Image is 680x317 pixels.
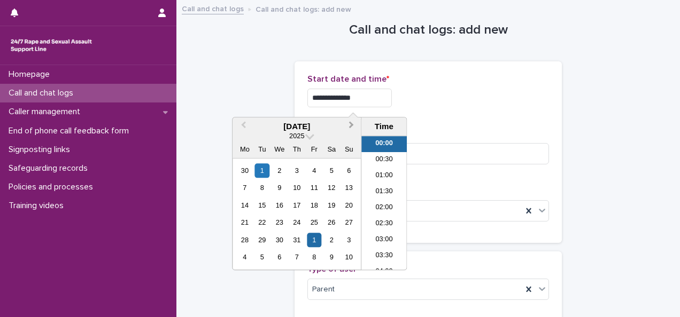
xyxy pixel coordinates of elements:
[255,216,269,230] div: Choose Tuesday, 22 July 2025
[361,168,407,184] li: 01:00
[290,216,304,230] div: Choose Thursday, 24 July 2025
[307,142,321,156] div: Fr
[324,216,339,230] div: Choose Saturday, 26 July 2025
[290,181,304,195] div: Choose Thursday, 10 July 2025
[324,181,339,195] div: Choose Saturday, 12 July 2025
[342,181,356,195] div: Choose Sunday, 13 July 2025
[344,118,361,136] button: Next Month
[307,216,321,230] div: Choose Friday, 25 July 2025
[342,216,356,230] div: Choose Sunday, 27 July 2025
[324,163,339,178] div: Choose Saturday, 5 July 2025
[361,136,407,152] li: 00:00
[272,142,287,156] div: We
[307,233,321,247] div: Choose Friday, 1 August 2025
[290,233,304,247] div: Choose Thursday, 31 July 2025
[272,163,287,178] div: Choose Wednesday, 2 July 2025
[237,198,252,212] div: Choose Monday, 14 July 2025
[290,198,304,212] div: Choose Thursday, 17 July 2025
[307,198,321,212] div: Choose Friday, 18 July 2025
[324,250,339,265] div: Choose Saturday, 9 August 2025
[324,233,339,247] div: Choose Saturday, 2 August 2025
[361,248,407,264] li: 03:30
[361,200,407,216] li: 02:00
[9,35,94,56] img: rhQMoQhaT3yELyF149Cw
[272,216,287,230] div: Choose Wednesday, 23 July 2025
[295,22,562,38] h1: Call and chat logs: add new
[237,250,252,265] div: Choose Monday, 4 August 2025
[272,250,287,265] div: Choose Wednesday, 6 August 2025
[272,198,287,212] div: Choose Wednesday, 16 July 2025
[342,233,356,247] div: Choose Sunday, 3 August 2025
[237,142,252,156] div: Mo
[324,198,339,212] div: Choose Saturday, 19 July 2025
[255,250,269,265] div: Choose Tuesday, 5 August 2025
[237,163,252,178] div: Choose Monday, 30 June 2025
[364,122,404,131] div: Time
[307,75,389,83] span: Start date and time
[307,265,359,273] span: Type of user
[307,250,321,265] div: Choose Friday, 8 August 2025
[234,118,251,136] button: Previous Month
[233,122,361,131] div: [DATE]
[290,250,304,265] div: Choose Thursday, 7 August 2025
[361,216,407,232] li: 02:30
[342,163,356,178] div: Choose Sunday, 6 July 2025
[324,142,339,156] div: Sa
[182,2,244,14] a: Call and chat logs
[255,233,269,247] div: Choose Tuesday, 29 July 2025
[255,198,269,212] div: Choose Tuesday, 15 July 2025
[4,182,102,192] p: Policies and processes
[4,107,89,117] p: Caller management
[307,181,321,195] div: Choose Friday, 11 July 2025
[236,162,358,266] div: month 2025-07
[237,216,252,230] div: Choose Monday, 21 July 2025
[4,88,82,98] p: Call and chat logs
[342,198,356,212] div: Choose Sunday, 20 July 2025
[4,69,58,80] p: Homepage
[290,163,304,178] div: Choose Thursday, 3 July 2025
[255,142,269,156] div: Tu
[361,184,407,200] li: 01:30
[237,233,252,247] div: Choose Monday, 28 July 2025
[290,142,304,156] div: Th
[312,284,335,295] span: Parent
[361,232,407,248] li: 03:00
[307,163,321,178] div: Choose Friday, 4 July 2025
[342,142,356,156] div: Su
[4,145,79,155] p: Signposting links
[361,264,407,280] li: 04:00
[289,132,304,140] span: 2025
[4,126,137,136] p: End of phone call feedback form
[4,163,96,173] p: Safeguarding records
[272,233,287,247] div: Choose Wednesday, 30 July 2025
[272,181,287,195] div: Choose Wednesday, 9 July 2025
[256,3,351,14] p: Call and chat logs: add new
[4,201,72,211] p: Training videos
[255,181,269,195] div: Choose Tuesday, 8 July 2025
[342,250,356,265] div: Choose Sunday, 10 August 2025
[237,181,252,195] div: Choose Monday, 7 July 2025
[255,163,269,178] div: Choose Tuesday, 1 July 2025
[361,152,407,168] li: 00:30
